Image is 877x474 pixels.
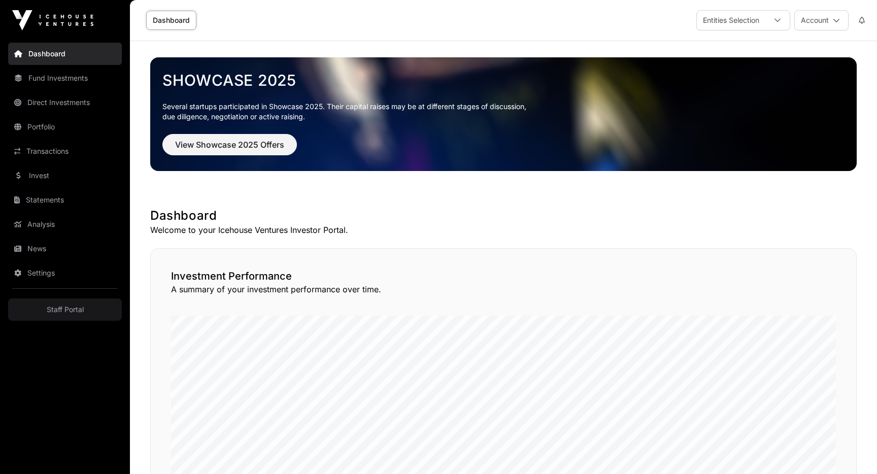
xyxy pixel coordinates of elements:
a: Invest [8,164,122,187]
h2: Investment Performance [171,269,836,283]
a: Statements [8,189,122,211]
p: Welcome to your Icehouse Ventures Investor Portal. [150,224,857,236]
p: Several startups participated in Showcase 2025. Their capital raises may be at different stages o... [162,101,845,122]
a: Portfolio [8,116,122,138]
a: Fund Investments [8,67,122,89]
a: Analysis [8,213,122,235]
a: Showcase 2025 [162,71,845,89]
a: Dashboard [8,43,122,65]
span: View Showcase 2025 Offers [175,139,284,151]
a: Dashboard [146,11,196,30]
a: Direct Investments [8,91,122,114]
img: Icehouse Ventures Logo [12,10,93,30]
a: View Showcase 2025 Offers [162,144,297,154]
button: View Showcase 2025 Offers [162,134,297,155]
button: Account [794,10,849,30]
h1: Dashboard [150,208,857,224]
iframe: Chat Widget [826,425,877,474]
a: Transactions [8,140,122,162]
a: News [8,238,122,260]
p: A summary of your investment performance over time. [171,283,836,295]
a: Settings [8,262,122,284]
img: Showcase 2025 [150,57,857,171]
a: Staff Portal [8,298,122,321]
div: Entities Selection [697,11,765,30]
